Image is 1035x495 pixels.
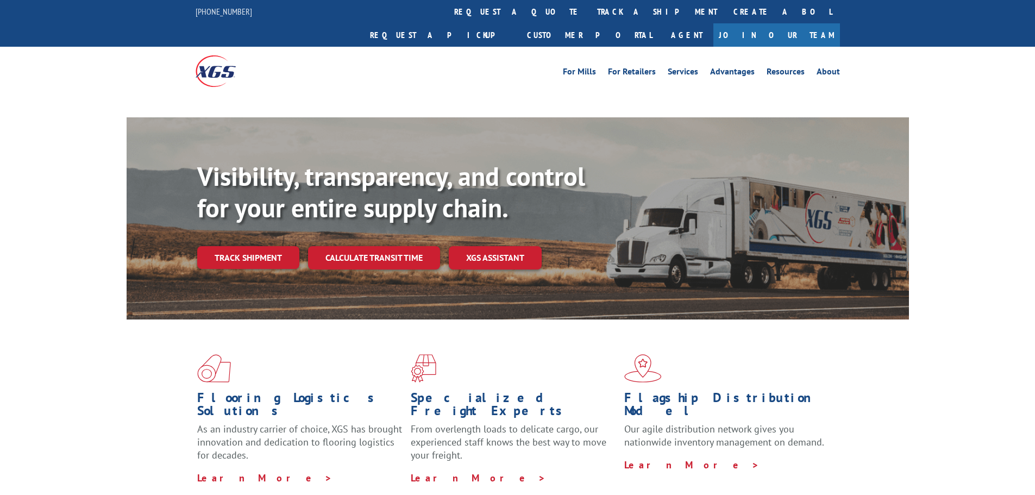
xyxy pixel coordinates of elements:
[624,391,830,423] h1: Flagship Distribution Model
[608,67,656,79] a: For Retailers
[624,354,662,383] img: xgs-icon-flagship-distribution-model-red
[197,423,402,461] span: As an industry carrier of choice, XGS has brought innovation and dedication to flooring logistics...
[411,391,616,423] h1: Specialized Freight Experts
[411,423,616,471] p: From overlength loads to delicate cargo, our experienced staff knows the best way to move your fr...
[624,423,824,448] span: Our agile distribution network gives you nationwide inventory management on demand.
[668,67,698,79] a: Services
[197,159,585,224] b: Visibility, transparency, and control for your entire supply chain.
[713,23,840,47] a: Join Our Team
[197,246,299,269] a: Track shipment
[197,391,403,423] h1: Flooring Logistics Solutions
[197,354,231,383] img: xgs-icon-total-supply-chain-intelligence-red
[449,246,542,270] a: XGS ASSISTANT
[411,472,546,484] a: Learn More >
[660,23,713,47] a: Agent
[710,67,755,79] a: Advantages
[767,67,805,79] a: Resources
[624,459,760,471] a: Learn More >
[411,354,436,383] img: xgs-icon-focused-on-flooring-red
[817,67,840,79] a: About
[308,246,440,270] a: Calculate transit time
[197,472,333,484] a: Learn More >
[362,23,519,47] a: Request a pickup
[519,23,660,47] a: Customer Portal
[563,67,596,79] a: For Mills
[196,6,252,17] a: [PHONE_NUMBER]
